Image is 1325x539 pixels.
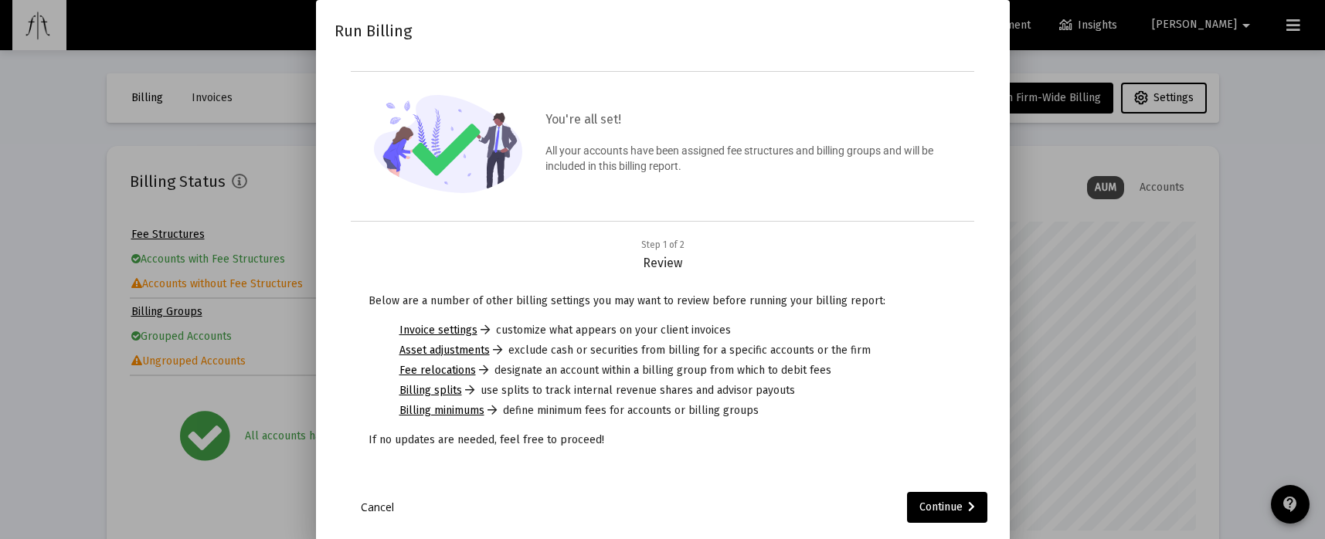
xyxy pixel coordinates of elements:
[399,323,477,338] a: Invoice settings
[399,363,476,378] a: Fee relocations
[919,492,975,523] div: Continue
[399,403,484,419] a: Billing minimums
[335,19,412,43] h2: Run Billing
[399,323,926,338] li: customize what appears on your client invoices
[353,237,973,271] div: Review
[399,403,926,419] li: define minimum fees for accounts or billing groups
[399,343,926,358] li: exclude cash or securities from billing for a specific accounts or the firm
[545,143,951,174] p: All your accounts have been assigned fee structures and billing groups and will be included in th...
[399,343,490,358] a: Asset adjustments
[399,383,926,398] li: use splits to track internal revenue shares and advisor payouts
[369,293,957,309] p: Below are a number of other billing settings you may want to review before running your billing r...
[369,432,957,448] p: If no updates are needed, feel free to proceed!
[545,109,951,131] h3: You're all set!
[374,95,523,193] img: confirmation
[339,500,416,515] a: Cancel
[907,492,987,523] button: Continue
[399,383,462,398] a: Billing splits
[641,237,685,253] div: Step 1 of 2
[399,363,926,378] li: designate an account within a billing group from which to debit fees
